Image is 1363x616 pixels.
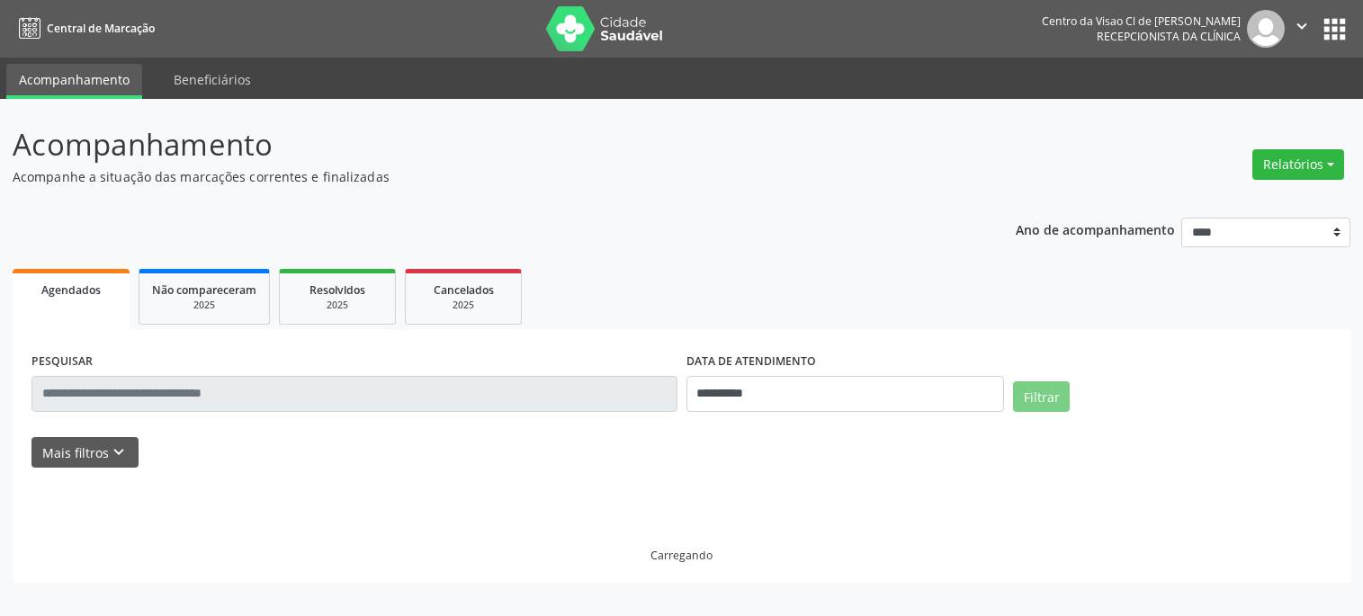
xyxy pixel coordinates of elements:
div: 2025 [292,299,382,312]
label: PESQUISAR [31,348,93,376]
div: 2025 [152,299,256,312]
i: keyboard_arrow_down [109,442,129,462]
button: apps [1319,13,1350,45]
p: Acompanhe a situação das marcações correntes e finalizadas [13,167,949,186]
button: Filtrar [1013,381,1070,412]
a: Central de Marcação [13,13,155,43]
div: 2025 [418,299,508,312]
div: Centro da Visao Cl de [PERSON_NAME] [1042,13,1241,29]
span: Não compareceram [152,282,256,298]
button: Mais filtroskeyboard_arrow_down [31,437,139,469]
span: Central de Marcação [47,21,155,36]
span: Agendados [41,282,101,298]
span: Resolvidos [309,282,365,298]
button: Relatórios [1252,149,1344,180]
label: DATA DE ATENDIMENTO [686,348,816,376]
span: Cancelados [434,282,494,298]
i:  [1292,16,1312,36]
p: Ano de acompanhamento [1016,218,1175,240]
button:  [1285,10,1319,48]
div: Carregando [650,548,713,563]
p: Acompanhamento [13,122,949,167]
img: img [1247,10,1285,48]
a: Acompanhamento [6,64,142,99]
a: Beneficiários [161,64,264,95]
span: Recepcionista da clínica [1097,29,1241,44]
